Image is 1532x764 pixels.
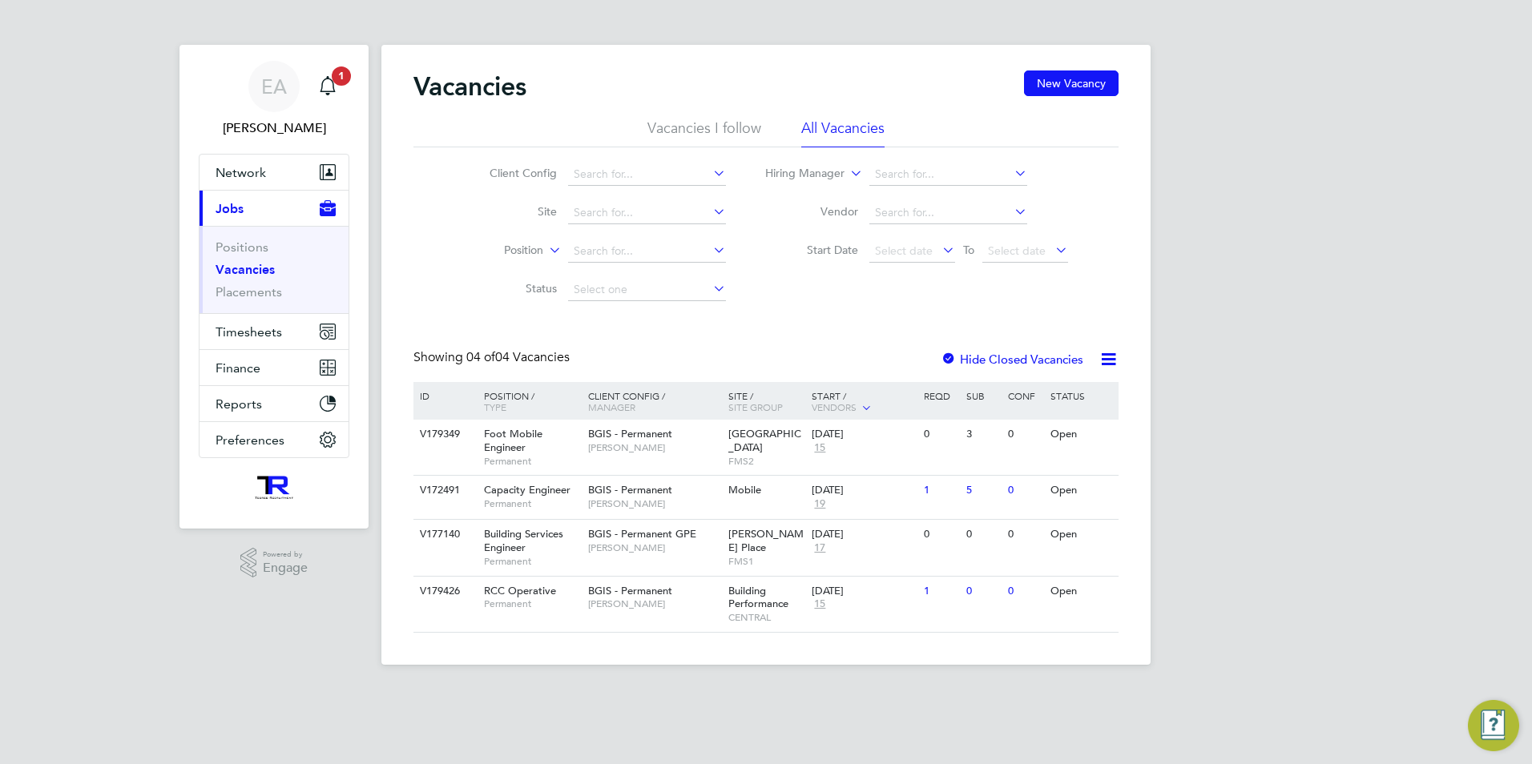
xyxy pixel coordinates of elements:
[484,597,580,610] span: Permanent
[647,119,761,147] li: Vacancies I follow
[466,349,570,365] span: 04 Vacancies
[728,455,804,468] span: FMS2
[988,243,1046,258] span: Select date
[920,520,962,549] div: 0
[812,497,828,511] span: 19
[179,45,369,529] nav: Main navigation
[216,201,244,216] span: Jobs
[588,441,720,454] span: [PERSON_NAME]
[312,61,344,112] a: 1
[812,528,916,541] div: [DATE]
[920,476,962,505] div: 1
[962,577,1004,606] div: 0
[416,382,472,409] div: ID
[465,281,557,296] label: Status
[812,484,916,497] div: [DATE]
[199,61,349,138] a: EA[PERSON_NAME]
[812,585,916,598] div: [DATE]
[568,279,726,301] input: Select one
[728,527,804,554] span: [PERSON_NAME] Place
[484,455,580,468] span: Permanent
[1046,520,1116,549] div: Open
[1004,420,1046,449] div: 0
[1004,476,1046,505] div: 0
[484,527,563,554] span: Building Services Engineer
[216,324,282,340] span: Timesheets
[416,520,472,549] div: V177140
[466,349,495,365] span: 04 of
[1004,382,1046,409] div: Conf
[484,483,570,497] span: Capacity Engineer
[216,284,282,300] a: Placements
[332,66,351,86] span: 1
[752,166,845,182] label: Hiring Manager
[484,555,580,568] span: Permanent
[812,541,828,555] span: 17
[588,427,672,440] span: BGIS - Permanent
[920,420,962,449] div: 0
[920,382,962,409] div: Reqd
[568,163,726,186] input: Search for...
[216,262,275,277] a: Vacancies
[568,240,726,263] input: Search for...
[724,382,808,420] div: Site /
[484,584,556,597] span: RCC Operative
[200,155,349,190] button: Network
[1004,520,1046,549] div: 0
[199,119,349,138] span: Ellis Andrew
[728,483,761,497] span: Mobile
[728,584,788,611] span: Building Performance
[588,497,720,510] span: [PERSON_NAME]
[962,420,1004,449] div: 3
[584,382,724,420] div: Client Config /
[263,548,308,561] span: Powered by
[766,243,858,257] label: Start Date
[728,555,804,568] span: FMS1
[869,202,1027,224] input: Search for...
[801,119,885,147] li: All Vacancies
[1468,700,1519,751] button: Engage Resource Center
[240,548,308,578] a: Powered byEngage
[1024,70,1119,96] button: New Vacancy
[568,202,726,224] input: Search for...
[200,191,349,226] button: Jobs
[216,239,268,255] a: Positions
[200,386,349,421] button: Reports
[812,441,828,455] span: 15
[962,382,1004,409] div: Sub
[484,400,506,413] span: Type
[869,163,1027,186] input: Search for...
[200,226,349,313] div: Jobs
[465,204,557,219] label: Site
[808,382,920,422] div: Start /
[941,352,1083,367] label: Hide Closed Vacancies
[588,597,720,610] span: [PERSON_NAME]
[472,382,584,420] div: Position /
[1046,577,1116,606] div: Open
[1046,476,1116,505] div: Open
[1004,577,1046,606] div: 0
[416,476,472,505] div: V172491
[920,577,962,606] div: 1
[216,165,266,180] span: Network
[962,520,1004,549] div: 0
[451,243,543,259] label: Position
[200,314,349,349] button: Timesheets
[588,483,672,497] span: BGIS - Permanent
[728,611,804,624] span: CENTRAL
[416,577,472,606] div: V179426
[484,427,542,454] span: Foot Mobile Engineer
[261,76,287,97] span: EA
[812,597,828,611] span: 15
[728,400,783,413] span: Site Group
[484,497,580,510] span: Permanent
[263,561,308,575] span: Engage
[812,428,916,441] div: [DATE]
[588,541,720,554] span: [PERSON_NAME]
[199,474,349,500] a: Go to home page
[958,239,979,260] span: To
[962,476,1004,505] div: 5
[812,400,857,413] span: Vendors
[875,243,933,258] span: Select date
[465,166,557,180] label: Client Config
